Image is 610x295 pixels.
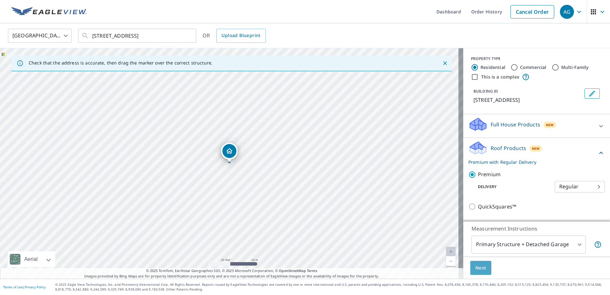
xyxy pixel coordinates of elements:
[55,282,607,292] p: © 2025 Eagle View Technologies, Inc. and Pictometry International Corp. All Rights Reserved. Repo...
[470,261,491,275] button: Next
[279,268,306,273] a: OpenStreetMap
[25,285,46,289] a: Privacy Policy
[491,121,540,128] p: Full House Products
[478,221,494,229] p: Gutter
[203,29,266,43] div: OR
[446,247,456,256] a: Current Level 20, Zoom In Disabled
[478,170,501,178] p: Premium
[471,56,602,62] div: PROPERTY TYPE
[561,64,589,71] label: Multi-Family
[555,178,605,196] div: Regular
[481,74,519,80] label: This is a complex
[8,251,55,267] div: Aerial
[473,88,498,94] p: BUILDING ID
[221,32,260,40] span: Upload Blueprint
[216,29,265,43] a: Upload Blueprint
[594,241,602,248] span: Your report will include the primary structure and a detached garage if one exists.
[221,143,238,163] div: Dropped pin, building 1, Residential property, 7023 Amsterdam Ave Citrus Heights, CA 95621
[8,27,72,45] div: [GEOGRAPHIC_DATA]
[472,236,586,253] div: Primary Structure + Detached Garage
[584,88,600,99] button: Edit building 1
[468,117,605,135] div: Full House ProductsNew
[472,225,602,232] p: Measurement Instructions
[473,96,582,104] p: [STREET_ADDRESS]
[22,251,40,267] div: Aerial
[560,5,574,19] div: AG
[468,140,605,165] div: Roof ProductsNewPremium with Regular Delivery
[520,64,547,71] label: Commercial
[146,268,317,274] span: © 2025 TomTom, Earthstar Geographics SIO, © 2025 Microsoft Corporation, ©
[480,64,505,71] label: Residential
[546,122,554,127] span: New
[491,144,526,152] p: Roof Products
[307,268,317,273] a: Terms
[3,285,23,289] a: Terms of Use
[478,203,516,211] p: QuickSquares™
[468,184,555,190] p: Delivery
[3,285,46,289] p: |
[441,59,449,67] button: Close
[468,159,597,165] p: Premium with Regular Delivery
[29,60,212,66] p: Check that the address is accurate, then drag the marker over the correct structure.
[532,146,540,151] span: New
[11,7,87,17] img: EV Logo
[92,27,183,45] input: Search by address or latitude-longitude
[475,264,486,272] span: Next
[510,5,554,19] a: Cancel Order
[446,256,456,266] a: Current Level 20, Zoom Out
